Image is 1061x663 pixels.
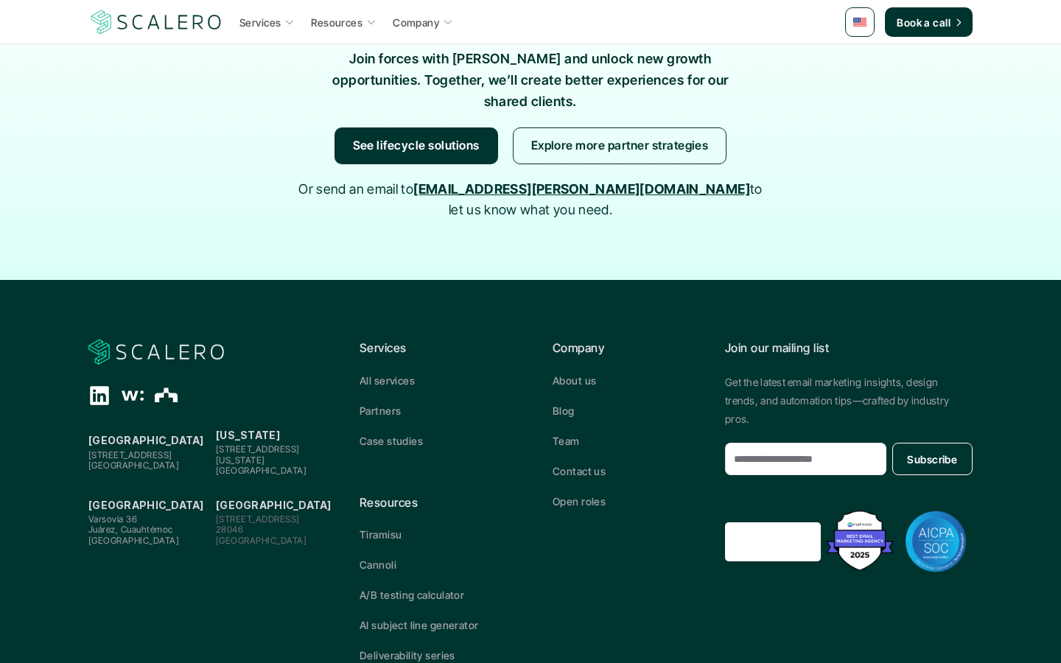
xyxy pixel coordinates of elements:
[360,403,508,418] a: Partners
[905,511,967,572] img: AICPA SOC badge
[360,373,415,388] p: All services
[239,15,281,30] p: Services
[553,403,575,418] p: Blog
[553,494,701,509] a: Open roles
[88,8,224,36] img: Scalero company logo
[88,434,204,446] strong: [GEOGRAPHIC_DATA]
[360,339,508,358] p: Services
[88,499,204,511] strong: [GEOGRAPHIC_DATA]
[413,181,750,197] a: [EMAIL_ADDRESS][PERSON_NAME][DOMAIN_NAME]
[360,617,479,633] p: AI subject line generator
[88,385,111,407] div: Linkedin
[155,385,178,407] div: The Org
[553,433,701,449] a: Team
[553,373,701,388] a: About us
[88,524,173,535] span: Juárez, Cuauhtémoc
[88,339,224,365] a: Scalero company logo for dark backgrounds
[88,535,179,546] span: [GEOGRAPHIC_DATA]
[531,136,709,155] p: Explore more partner strategies
[216,455,307,476] span: [US_STATE][GEOGRAPHIC_DATA]
[88,513,137,525] span: Varsovia 36
[360,433,423,449] p: Case studies
[122,385,144,407] div: Wellfound
[513,127,727,164] a: Explore more partner strategies
[360,557,396,572] p: Cannoli
[360,648,455,663] p: Deliverability series
[216,514,336,546] p: [STREET_ADDRESS] 28046 [GEOGRAPHIC_DATA]
[216,429,280,441] strong: [US_STATE]
[393,15,439,30] p: Company
[897,15,950,30] p: Book a call
[360,403,401,418] p: Partners
[725,339,973,358] p: Join our mailing list
[360,587,464,603] p: A/B testing calculator
[360,557,508,572] a: Cannoli
[360,494,508,513] p: Resources
[360,373,508,388] a: All services
[311,15,363,30] p: Resources
[892,443,973,475] button: Subscribe
[291,179,770,222] p: Or send an email to to let us know what you need.
[335,127,498,164] a: See lifecycle solutions
[88,9,224,35] a: Scalero company logo
[553,463,606,479] p: Contact us
[88,460,179,471] span: [GEOGRAPHIC_DATA]
[360,527,508,542] a: Tiramisu
[725,373,973,429] p: Get the latest email marketing insights, design trends, and automation tips—crafted by industry p...
[353,136,480,155] p: See lifecycle solutions
[553,403,701,418] a: Blog
[216,499,332,511] strong: [GEOGRAPHIC_DATA]
[823,507,897,574] img: Best Email Marketing Agency 2025 - Recognized by Mailmodo
[885,7,973,37] a: Book a call
[553,339,701,358] p: Company
[360,527,402,542] p: Tiramisu
[88,338,224,366] img: Scalero company logo for dark backgrounds
[553,433,580,449] p: Team
[88,449,172,460] span: [STREET_ADDRESS]
[360,617,508,633] a: AI subject line generator
[216,443,300,455] span: [STREET_ADDRESS]
[360,648,508,663] a: Deliverability series
[553,373,596,388] p: About us
[360,433,508,449] a: Case studies
[553,494,606,509] p: Open roles
[360,587,508,603] a: A/B testing calculator
[324,49,737,112] p: Join forces with [PERSON_NAME] and unlock new growth opportunities. Together, we’ll create better...
[907,452,957,467] p: Subscribe
[553,463,701,479] a: Contact us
